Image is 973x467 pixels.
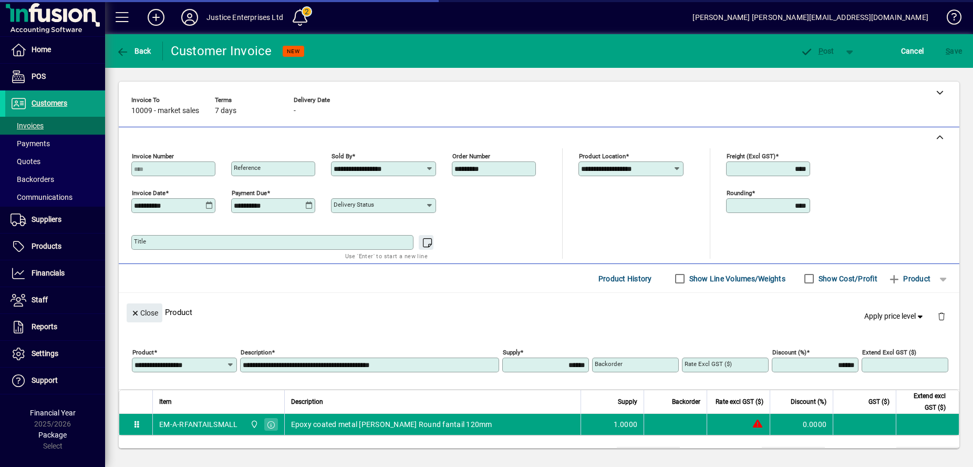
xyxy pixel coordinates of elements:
[131,304,158,322] span: Close
[554,448,617,460] td: Total Volume
[32,45,51,54] span: Home
[898,42,927,60] button: Cancel
[32,322,57,331] span: Reports
[32,296,48,304] span: Staff
[105,42,163,60] app-page-header-button: Back
[5,117,105,135] a: Invoices
[819,47,823,55] span: P
[11,157,40,166] span: Quotes
[888,270,930,287] span: Product
[727,189,752,197] mat-label: Rounding
[32,72,46,80] span: POS
[716,396,763,408] span: Rate excl GST ($)
[131,107,199,115] span: 10009 - market sales
[833,448,896,460] td: GST exclusive
[5,314,105,340] a: Reports
[11,193,73,201] span: Communications
[860,307,929,326] button: Apply price level
[173,8,206,27] button: Profile
[32,215,61,224] span: Suppliers
[868,396,889,408] span: GST ($)
[5,341,105,367] a: Settings
[132,189,165,197] mat-label: Invoice date
[5,170,105,188] a: Backorders
[5,287,105,313] a: Staff
[32,99,67,107] span: Customers
[241,349,272,356] mat-label: Description
[883,269,936,288] button: Product
[132,349,154,356] mat-label: Product
[287,48,300,55] span: NEW
[215,107,236,115] span: 7 days
[291,419,492,430] span: Epoxy coated metal [PERSON_NAME] Round fantail 120mm
[903,390,946,413] span: Extend excl GST ($)
[171,43,272,59] div: Customer Invoice
[30,409,76,417] span: Financial Year
[116,47,151,55] span: Back
[11,175,54,184] span: Backorders
[247,419,260,430] span: henderson warehouse
[11,139,50,148] span: Payments
[727,153,775,160] mat-label: Freight (excl GST)
[5,37,105,63] a: Home
[159,396,172,408] span: Item
[946,43,962,59] span: ave
[332,153,352,160] mat-label: Sold by
[618,396,637,408] span: Supply
[800,47,834,55] span: ost
[762,448,825,460] td: 0.00
[901,43,924,59] span: Cancel
[294,107,296,115] span: -
[334,201,374,208] mat-label: Delivery status
[5,64,105,90] a: POS
[692,9,928,26] div: [PERSON_NAME] [PERSON_NAME][EMAIL_ADDRESS][DOMAIN_NAME]
[291,396,323,408] span: Description
[5,207,105,233] a: Suppliers
[5,368,105,394] a: Support
[124,308,165,317] app-page-header-button: Close
[598,270,652,287] span: Product History
[206,9,283,26] div: Justice Enterprises Ltd
[159,419,238,430] div: EM-A-RFANTAILSMALL
[687,273,785,284] label: Show Line Volumes/Weights
[134,238,146,245] mat-label: Title
[688,448,762,460] td: Freight (excl GST)
[929,311,954,321] app-page-header-button: Delete
[943,42,965,60] button: Save
[32,242,61,250] span: Products
[5,233,105,260] a: Products
[5,135,105,153] a: Payments
[862,349,916,356] mat-label: Extend excl GST ($)
[38,431,67,439] span: Package
[32,376,58,384] span: Support
[234,164,261,171] mat-label: Reference
[772,349,806,356] mat-label: Discount (%)
[579,153,626,160] mat-label: Product location
[32,269,65,277] span: Financials
[5,260,105,287] a: Financials
[795,42,840,60] button: Post
[672,396,700,408] span: Backorder
[816,273,877,284] label: Show Cost/Profit
[32,349,58,358] span: Settings
[791,396,826,408] span: Discount (%)
[595,360,623,368] mat-label: Backorder
[896,448,959,460] td: 0.00
[864,311,925,322] span: Apply price level
[452,153,490,160] mat-label: Order number
[345,250,428,262] mat-hint: Use 'Enter' to start a new line
[685,360,732,368] mat-label: Rate excl GST ($)
[132,153,174,160] mat-label: Invoice number
[5,188,105,206] a: Communications
[11,121,44,130] span: Invoices
[5,153,105,170] a: Quotes
[113,42,154,60] button: Back
[139,8,173,27] button: Add
[770,414,833,435] td: 0.0000
[127,303,162,322] button: Close
[946,47,950,55] span: S
[503,349,520,356] mat-label: Supply
[119,293,959,331] div: Product
[617,448,680,460] td: 0.0000 M³
[614,419,638,430] span: 1.0000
